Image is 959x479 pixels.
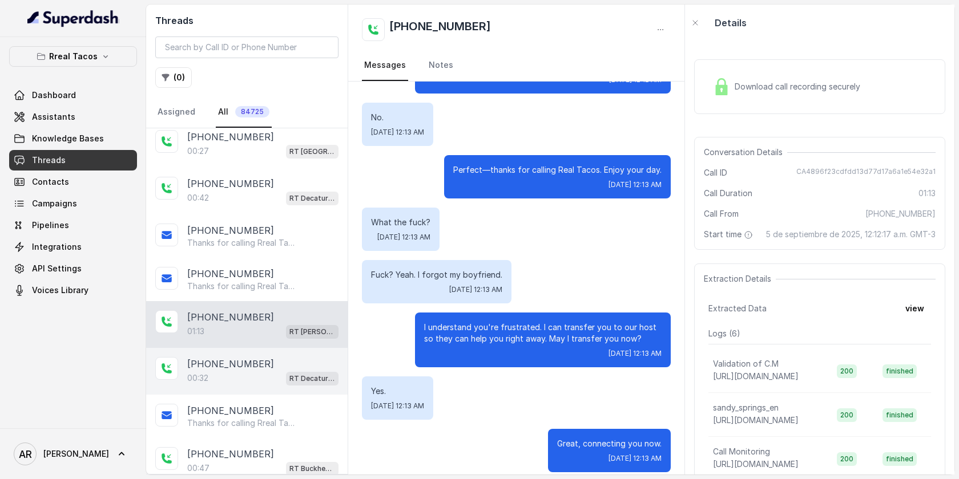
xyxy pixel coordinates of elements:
span: [DATE] 12:13 AM [609,349,662,358]
p: [PHONE_NUMBER] [187,224,274,237]
span: [PHONE_NUMBER] [865,208,936,220]
a: Contacts [9,172,137,192]
span: [DATE] 12:13 AM [449,285,502,294]
span: [URL][DOMAIN_NAME] [713,371,799,381]
p: Thanks for calling Rreal Tacos! Want to pick up your order? [URL][DOMAIN_NAME] Call managed by [U... [187,417,297,429]
a: API Settings [9,258,137,279]
span: 01:13 [918,188,936,199]
span: Conversation Details [704,147,787,158]
text: AR [19,448,32,460]
span: CA4896f23cdfdd13d77d17a6a1e54e32a1 [796,167,936,178]
span: 5 de septiembre de 2025, 12:12:17 a.m. GMT-3 [766,229,936,240]
p: Yes. [371,385,424,397]
p: 01:13 [187,326,204,337]
span: Assistants [32,111,75,123]
p: RT [GEOGRAPHIC_DATA] / EN [289,146,335,157]
p: Fuck? Yeah. I forgot my boyfriend. [371,269,502,281]
button: (0) [155,67,192,88]
span: Contacts [32,176,69,188]
a: Messages [362,50,408,81]
a: Pipelines [9,215,137,236]
span: finished [883,364,917,378]
p: [PHONE_NUMBER] [187,447,274,461]
span: Threads [32,155,66,166]
nav: Tabs [362,50,671,81]
p: RT [PERSON_NAME][GEOGRAPHIC_DATA] / EN [289,326,335,338]
span: finished [883,452,917,466]
p: RT Buckhead / EN [289,463,335,474]
p: Thanks for calling Rreal Tacos! Want to pick up your order? [URL][DOMAIN_NAME] Call managed by [U... [187,237,297,249]
a: Dashboard [9,85,137,105]
p: I understand you're frustrated. I can transfer you to our host so they can help you right away. M... [424,322,662,344]
a: Integrations [9,237,137,257]
span: Dashboard [32,90,76,101]
p: No. [371,112,424,123]
p: [PHONE_NUMBER] [187,177,274,190]
p: 00:32 [187,372,208,384]
p: 00:27 [187,145,209,157]
p: Validation of C.M [713,358,779,370]
p: sandy_springs_en [713,402,779,413]
a: Notes [426,50,456,81]
span: 84725 [235,106,269,117]
h2: Threads [155,14,339,27]
span: Call From [704,208,739,220]
a: Campaigns [9,193,137,214]
p: Perfect—thanks for calling Real Tacos. Enjoy your day. [453,164,662,176]
a: All84725 [216,97,272,128]
button: Rreal Tacos [9,46,137,67]
img: light.svg [27,9,119,27]
span: [DATE] 12:13 AM [377,233,430,242]
img: Lock Icon [713,78,730,95]
span: [URL][DOMAIN_NAME] [713,459,799,469]
span: 200 [837,408,857,422]
h2: [PHONE_NUMBER] [389,18,491,41]
span: finished [883,408,917,422]
p: [PHONE_NUMBER] [187,404,274,417]
p: RT Decatur / EN [289,373,335,384]
span: Extracted Data [708,303,767,314]
a: Voices Library [9,280,137,301]
a: [PERSON_NAME] [9,438,137,470]
span: API Settings [32,263,82,274]
a: Assigned [155,97,198,128]
span: [PERSON_NAME] [43,448,109,460]
span: Pipelines [32,220,69,231]
p: Rreal Tacos [49,50,98,63]
input: Search by Call ID or Phone Number [155,36,339,58]
p: Call Monitoring [713,446,770,457]
span: [DATE] 12:13 AM [371,128,424,137]
span: 200 [837,364,857,378]
span: Call Duration [704,188,752,199]
span: Call ID [704,167,727,178]
span: Start time [704,229,755,240]
span: [DATE] 12:13 AM [609,454,662,463]
span: [URL][DOMAIN_NAME] [713,415,799,425]
p: Thanks for calling Rreal Tacos! Check out our menu: [URL][DOMAIN_NAME] Call managed by [URL] :) [187,281,297,292]
span: [DATE] 12:13 AM [609,180,662,189]
span: 200 [837,452,857,466]
p: What the fuck? [371,217,430,228]
span: Knowledge Bases [32,133,104,144]
span: Voices Library [32,285,88,296]
p: [PHONE_NUMBER] [187,267,274,281]
p: 00:47 [187,462,209,474]
nav: Tabs [155,97,339,128]
span: Extraction Details [704,273,776,285]
p: [PHONE_NUMBER] [187,357,274,371]
span: [DATE] 12:13 AM [371,401,424,411]
p: [PHONE_NUMBER] [187,310,274,324]
span: Download call recording securely [735,81,865,92]
a: Assistants [9,107,137,127]
p: [PHONE_NUMBER] [187,130,274,144]
button: view [898,298,931,319]
p: RT Decatur / EN [289,193,335,204]
a: Threads [9,150,137,171]
span: Campaigns [32,198,77,209]
p: Details [715,16,747,30]
span: Integrations [32,241,82,253]
p: Logs ( 6 ) [708,328,931,339]
a: Knowledge Bases [9,128,137,149]
p: Great, connecting you now. [557,438,662,449]
p: 00:42 [187,192,209,204]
